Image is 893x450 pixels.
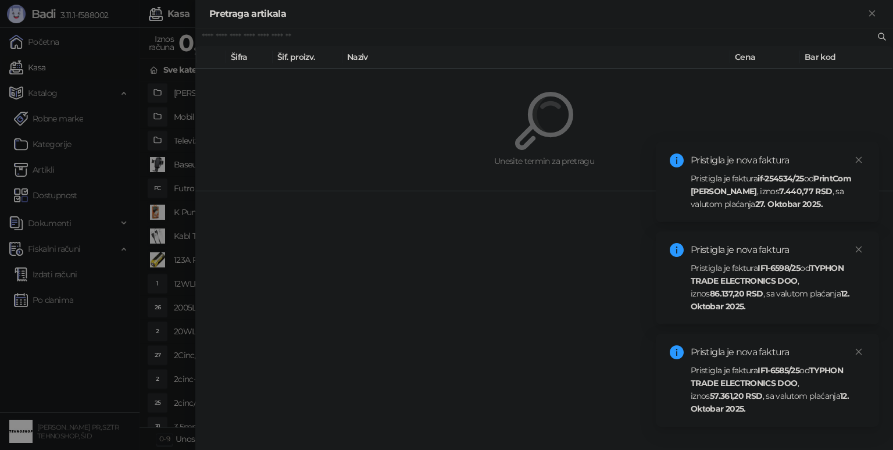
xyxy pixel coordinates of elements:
[855,156,863,164] span: close
[852,243,865,256] a: Close
[758,365,799,376] strong: IF1-6585/25
[223,155,865,167] div: Unesite termin za pretragu
[800,46,893,69] th: Bar kod
[710,288,763,299] strong: 86.137,20 RSD
[852,153,865,166] a: Close
[855,245,863,253] span: close
[691,262,865,313] div: Pristigla je faktura od , iznos , sa valutom plaćanja
[515,92,573,150] img: Pretraga
[342,46,730,69] th: Naziv
[691,153,865,167] div: Pristigla je nova faktura
[273,46,342,69] th: Šif. proizv.
[691,243,865,257] div: Pristigla je nova faktura
[852,345,865,358] a: Close
[209,7,865,21] div: Pretraga artikala
[730,46,800,69] th: Cena
[691,364,865,415] div: Pristigla je faktura od , iznos , sa valutom plaćanja
[758,263,800,273] strong: IF1-6598/25
[691,172,865,210] div: Pristigla je faktura od , iznos , sa valutom plaćanja
[755,199,823,209] strong: 27. Oktobar 2025.
[710,391,763,401] strong: 57.361,20 RSD
[865,7,879,21] button: Zatvori
[855,348,863,356] span: close
[779,186,832,197] strong: 7.440,77 RSD
[670,243,684,257] span: info-circle
[691,345,865,359] div: Pristigla je nova faktura
[670,345,684,359] span: info-circle
[670,153,684,167] span: info-circle
[758,173,803,184] strong: if-254534/25
[226,46,273,69] th: Šifra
